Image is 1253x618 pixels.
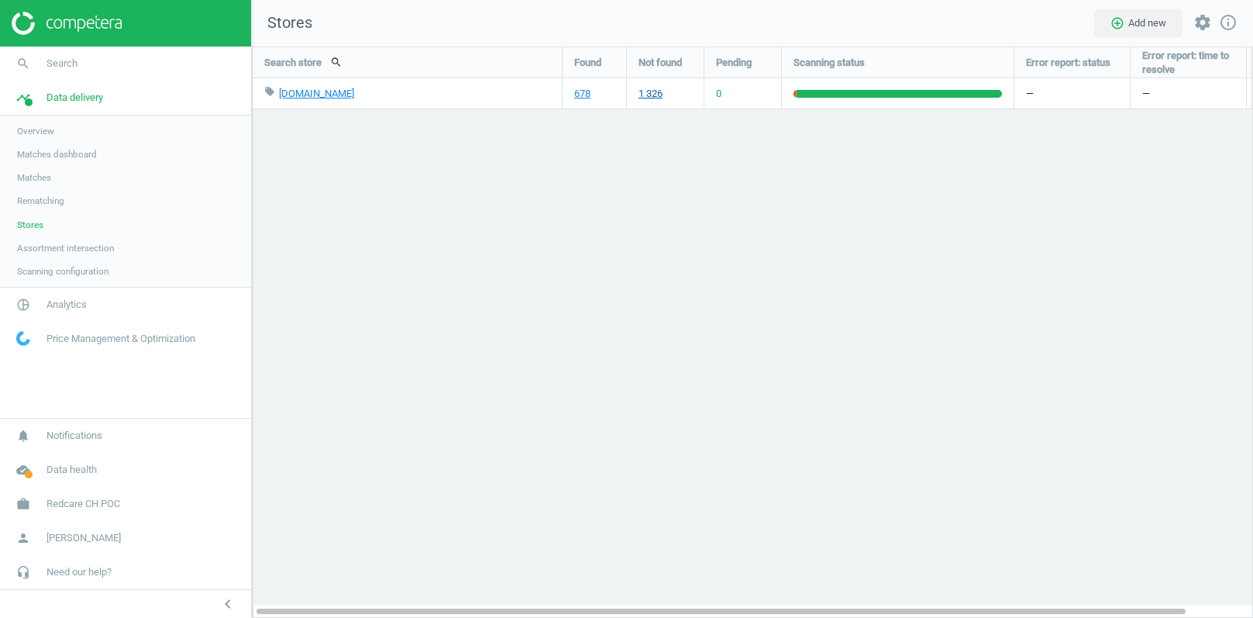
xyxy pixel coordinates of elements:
[1142,87,1150,101] span: —
[17,148,97,161] span: Matches dashboard
[1110,16,1124,30] i: add_circle_outline
[793,56,865,70] span: Scanning status
[9,455,38,485] i: cloud_done
[46,463,97,477] span: Data health
[1219,13,1238,33] a: info_outline
[17,219,43,231] span: Stores
[639,87,663,101] a: 1 326
[46,298,87,312] span: Analytics
[46,91,103,105] span: Data delivery
[16,331,30,346] img: wGWNvw8QSZomAAAAABJRU5ErkJggg==
[1186,6,1219,40] button: settings
[574,87,590,101] a: 678
[1026,56,1110,70] span: Error report: status
[253,47,562,78] div: Search store
[1193,13,1212,32] i: settings
[46,57,77,71] span: Search
[1219,13,1238,32] i: info_outline
[17,195,64,207] span: Rematching
[279,88,354,99] a: [DOMAIN_NAME]
[252,12,312,34] span: Stores
[17,125,54,137] span: Overview
[9,83,38,112] i: timeline
[9,558,38,587] i: headset_mic
[716,56,752,70] span: Pending
[1014,78,1130,109] div: —
[17,265,108,278] span: Scanning configuration
[264,86,275,97] i: local_offer
[639,56,682,70] span: Not found
[46,429,102,443] span: Notifications
[219,595,237,613] i: chevron_left
[9,49,38,78] i: search
[46,565,112,579] span: Need our help?
[574,56,601,70] span: Found
[9,523,38,553] i: person
[17,242,114,254] span: Assortment intersection
[322,49,351,75] button: search
[9,421,38,451] i: notifications
[9,489,38,519] i: work
[46,531,121,545] span: [PERSON_NAME]
[9,290,38,319] i: pie_chart_outlined
[46,332,195,346] span: Price Management & Optimization
[17,171,51,184] span: Matches
[46,497,120,511] span: Redcare CH POC
[208,594,247,614] button: chevron_left
[12,12,122,35] img: ajHJNr6hYgQAAAAASUVORK5CYII=
[1094,9,1182,37] button: add_circle_outlineAdd new
[1142,49,1234,77] span: Error report: time to resolve
[716,87,721,101] span: 0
